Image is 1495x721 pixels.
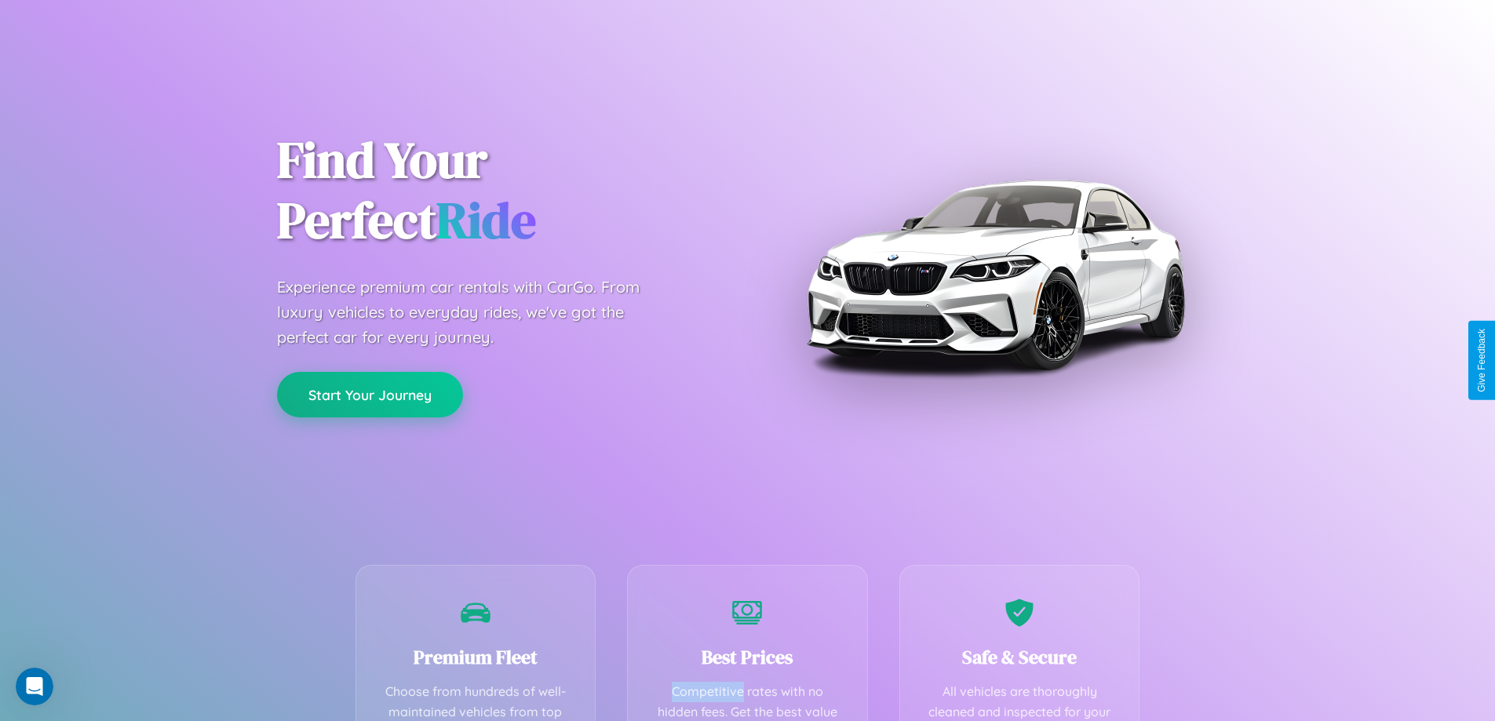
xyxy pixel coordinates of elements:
h3: Premium Fleet [380,644,572,670]
h3: Best Prices [651,644,844,670]
span: Ride [436,186,536,254]
h3: Safe & Secure [924,644,1116,670]
img: Premium BMW car rental vehicle [799,78,1191,471]
iframe: Intercom live chat [16,668,53,705]
p: Experience premium car rentals with CarGo. From luxury vehicles to everyday rides, we've got the ... [277,275,669,350]
button: Start Your Journey [277,372,463,417]
h1: Find Your Perfect [277,130,724,251]
div: Give Feedback [1476,329,1487,392]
